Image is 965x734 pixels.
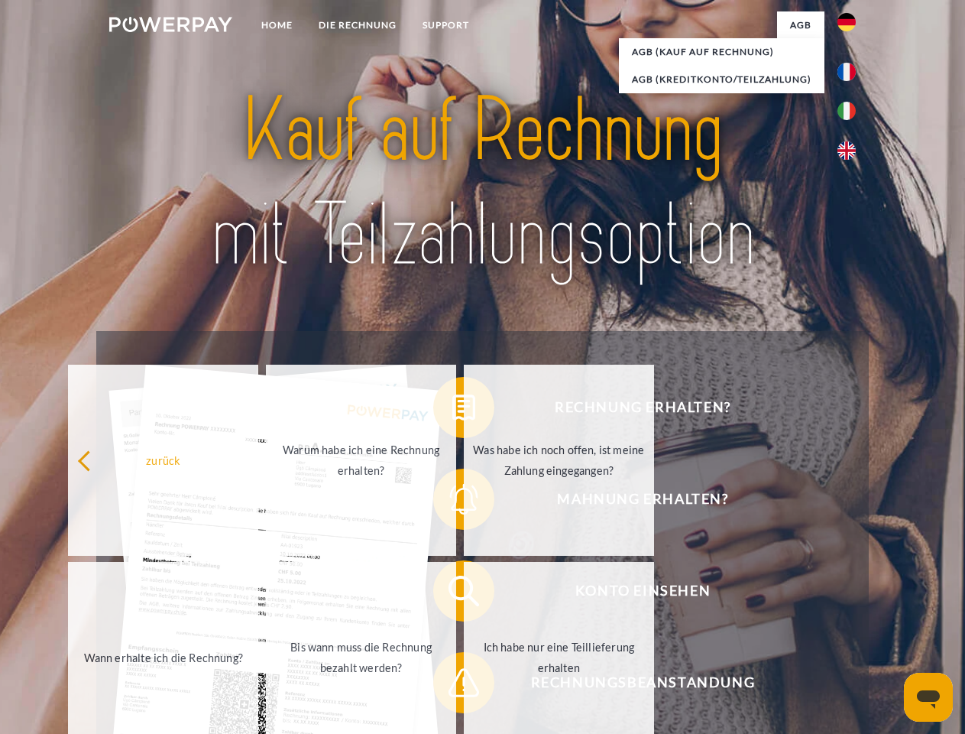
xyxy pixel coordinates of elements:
[777,11,824,39] a: agb
[619,38,824,66] a: AGB (Kauf auf Rechnung)
[306,11,410,39] a: DIE RECHNUNG
[77,647,249,667] div: Wann erhalte ich die Rechnung?
[146,73,819,293] img: title-powerpay_de.svg
[275,440,447,481] div: Warum habe ich eine Rechnung erhalten?
[619,66,824,93] a: AGB (Kreditkonto/Teilzahlung)
[904,673,953,722] iframe: Schaltfläche zum Öffnen des Messaging-Fensters
[109,17,232,32] img: logo-powerpay-white.svg
[837,102,856,120] img: it
[837,141,856,160] img: en
[837,63,856,81] img: fr
[464,365,654,556] a: Was habe ich noch offen, ist meine Zahlung eingegangen?
[473,440,645,481] div: Was habe ich noch offen, ist meine Zahlung eingegangen?
[77,450,249,470] div: zurück
[473,637,645,678] div: Ich habe nur eine Teillieferung erhalten
[837,13,856,31] img: de
[248,11,306,39] a: Home
[410,11,482,39] a: SUPPORT
[275,637,447,678] div: Bis wann muss die Rechnung bezahlt werden?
